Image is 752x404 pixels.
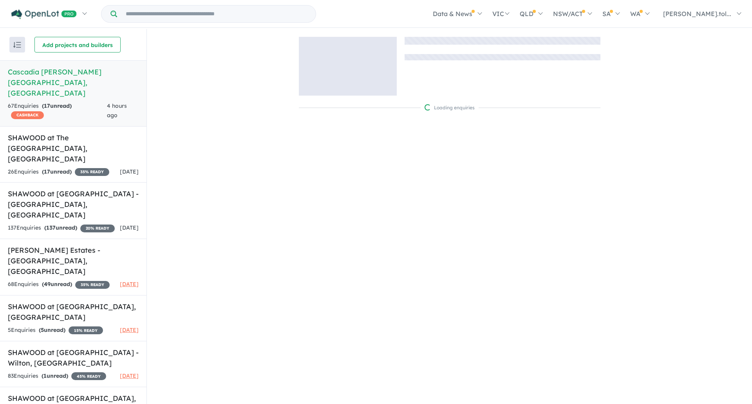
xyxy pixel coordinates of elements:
[42,102,72,109] strong: ( unread)
[41,326,44,333] span: 5
[44,168,50,175] span: 17
[8,301,139,322] h5: SHAWOOD at [GEOGRAPHIC_DATA] , [GEOGRAPHIC_DATA]
[107,102,127,119] span: 4 hours ago
[42,281,72,288] strong: ( unread)
[8,326,103,335] div: 5 Enquir ies
[8,101,107,120] div: 67 Enquir ies
[120,281,139,288] span: [DATE]
[80,225,115,232] span: 20 % READY
[75,281,110,289] span: 35 % READY
[8,67,139,98] h5: Cascadia [PERSON_NAME][GEOGRAPHIC_DATA] , [GEOGRAPHIC_DATA]
[46,224,56,231] span: 137
[69,326,103,334] span: 15 % READY
[11,9,77,19] img: Openlot PRO Logo White
[8,347,139,368] h5: SHAWOOD at [GEOGRAPHIC_DATA] - Wilton , [GEOGRAPHIC_DATA]
[71,372,106,380] span: 45 % READY
[44,281,51,288] span: 49
[8,371,106,381] div: 83 Enquir ies
[75,168,109,176] span: 35 % READY
[11,111,44,119] span: CASHBACK
[120,326,139,333] span: [DATE]
[8,188,139,220] h5: SHAWOOD at [GEOGRAPHIC_DATA] - [GEOGRAPHIC_DATA] , [GEOGRAPHIC_DATA]
[120,372,139,379] span: [DATE]
[663,10,731,18] span: [PERSON_NAME].tol...
[43,372,47,379] span: 1
[8,167,109,177] div: 26 Enquir ies
[44,224,77,231] strong: ( unread)
[42,168,72,175] strong: ( unread)
[8,280,110,289] div: 68 Enquir ies
[425,104,475,112] div: Loading enquiries
[120,168,139,175] span: [DATE]
[120,224,139,231] span: [DATE]
[34,37,121,53] button: Add projects and builders
[39,326,65,333] strong: ( unread)
[8,223,115,233] div: 137 Enquir ies
[44,102,50,109] span: 17
[8,245,139,277] h5: [PERSON_NAME] Estates - [GEOGRAPHIC_DATA] , [GEOGRAPHIC_DATA]
[42,372,68,379] strong: ( unread)
[119,5,314,22] input: Try estate name, suburb, builder or developer
[13,42,21,48] img: sort.svg
[8,132,139,164] h5: SHAWOOD at The [GEOGRAPHIC_DATA] , [GEOGRAPHIC_DATA]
